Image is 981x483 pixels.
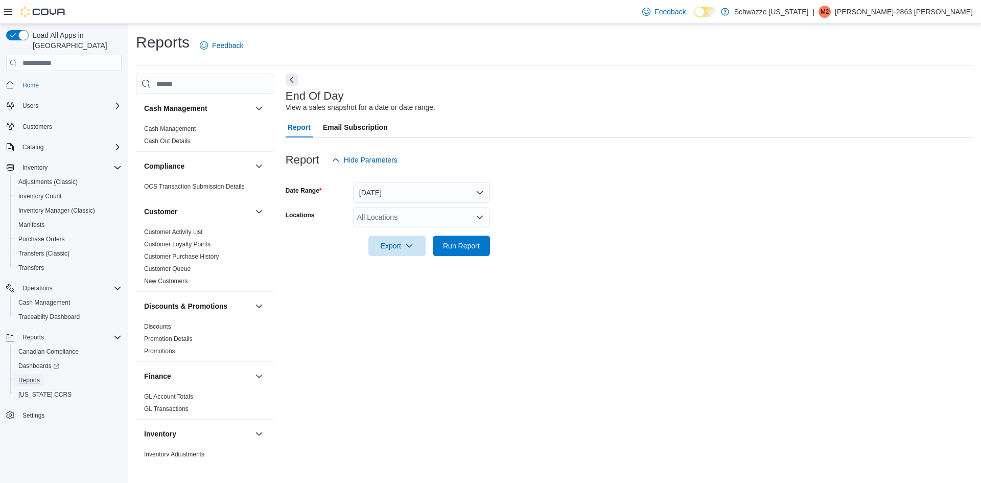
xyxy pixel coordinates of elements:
button: Reports [18,331,48,343]
a: Reports [14,374,44,386]
span: OCS Transaction Submission Details [144,182,245,191]
h3: Inventory [144,429,176,439]
span: Traceabilty Dashboard [14,311,122,323]
span: Cash Management [14,296,122,309]
span: GL Transactions [144,405,189,413]
span: Email Subscription [323,117,388,137]
div: Compliance [136,180,273,197]
button: Export [368,236,426,256]
a: Inventory Manager (Classic) [14,204,99,217]
span: Customer Loyalty Points [144,240,211,248]
h3: Discounts & Promotions [144,301,227,311]
span: Transfers [14,262,122,274]
button: Compliance [253,160,265,172]
button: Traceabilty Dashboard [10,310,126,324]
button: Inventory [18,162,52,174]
span: Reports [18,376,40,384]
button: Purchase Orders [10,232,126,246]
span: Customers [18,120,122,133]
button: [US_STATE] CCRS [10,387,126,402]
h3: Report [286,154,319,166]
span: Transfers (Classic) [14,247,122,260]
span: Reports [18,331,122,343]
span: GL Account Totals [144,393,193,401]
span: Home [22,81,39,89]
a: Customer Queue [144,265,191,272]
button: Inventory [253,428,265,440]
span: Canadian Compliance [18,348,79,356]
button: Cash Management [253,102,265,114]
button: Users [2,99,126,113]
span: New Customers [144,277,188,285]
button: Reports [2,330,126,344]
a: Inventory Count [14,190,66,202]
h3: End Of Day [286,90,344,102]
a: Transfers (Classic) [14,247,74,260]
a: Cash Out Details [144,137,191,145]
span: Promotion Details [144,335,193,343]
span: M2 [821,6,829,18]
span: Manifests [14,219,122,231]
img: Cova [20,7,66,17]
button: Finance [144,371,251,381]
span: Feedback [212,40,243,51]
button: Customers [2,119,126,134]
span: Catalog [18,141,122,153]
span: Operations [18,282,122,294]
a: Cash Management [144,125,196,132]
button: Operations [2,281,126,295]
span: Canadian Compliance [14,346,122,358]
nav: Complex example [6,73,122,449]
span: Traceabilty Dashboard [18,313,80,321]
span: Hide Parameters [344,155,398,165]
button: Customer [253,205,265,218]
span: Reports [14,374,122,386]
button: Inventory Count [10,189,126,203]
button: Compliance [144,161,251,171]
a: Dashboards [10,359,126,373]
button: [DATE] [353,182,490,203]
button: Discounts & Promotions [253,300,265,312]
span: Home [18,78,122,91]
h1: Reports [136,32,190,53]
button: Cash Management [144,103,251,113]
span: Discounts [144,323,171,331]
span: Purchase Orders [14,233,122,245]
a: [US_STATE] CCRS [14,388,76,401]
button: Manifests [10,218,126,232]
span: Settings [22,411,44,420]
a: Promotion Details [144,335,193,342]
a: OCS Transaction Submission Details [144,183,245,190]
span: Cash Management [18,298,70,307]
span: Transfers (Classic) [18,249,69,258]
a: New Customers [144,278,188,285]
span: Cash Management [144,125,196,133]
button: Operations [18,282,57,294]
a: GL Account Totals [144,393,193,400]
div: Matthew-2863 Turner [819,6,831,18]
button: Inventory Manager (Classic) [10,203,126,218]
button: Settings [2,408,126,423]
h3: Customer [144,206,177,217]
span: Reports [22,333,44,341]
button: Users [18,100,42,112]
div: Discounts & Promotions [136,320,273,361]
span: Load All Apps in [GEOGRAPHIC_DATA] [29,30,122,51]
span: Inventory Adjustments [144,450,204,458]
a: Traceabilty Dashboard [14,311,84,323]
a: Cash Management [14,296,74,309]
span: Purchase Orders [18,235,65,243]
button: Finance [253,370,265,382]
p: [PERSON_NAME]-2863 [PERSON_NAME] [835,6,973,18]
a: Home [18,79,43,91]
button: Catalog [2,140,126,154]
button: Inventory [2,160,126,175]
a: Manifests [14,219,49,231]
span: Report [288,117,311,137]
span: Feedback [655,7,686,17]
a: Purchase Orders [14,233,69,245]
p: | [812,6,814,18]
a: Promotions [144,348,175,355]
